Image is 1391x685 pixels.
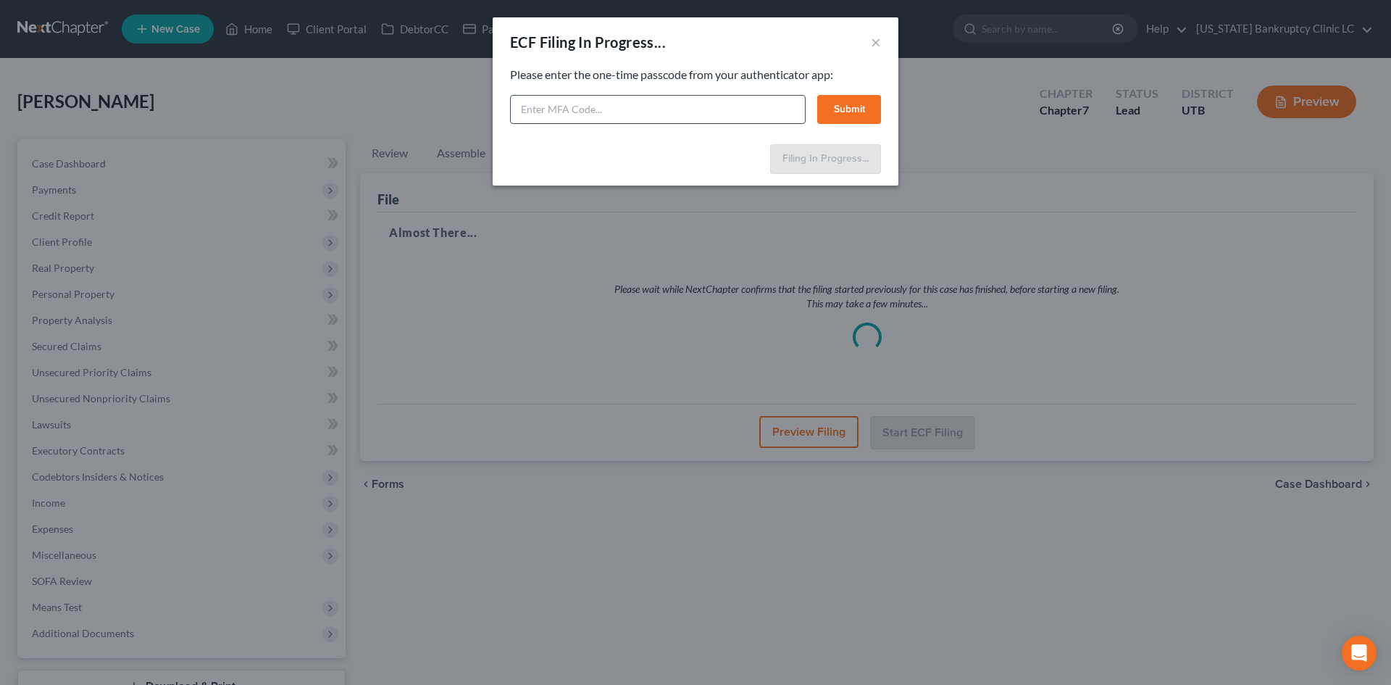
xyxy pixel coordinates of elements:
[510,95,806,124] input: Enter MFA Code...
[510,67,881,83] p: Please enter the one-time passcode from your authenticator app:
[817,95,881,124] button: Submit
[510,32,666,52] div: ECF Filing In Progress...
[770,144,881,175] button: Filing In Progress...
[871,33,881,51] button: ×
[1342,636,1377,671] div: Open Intercom Messenger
